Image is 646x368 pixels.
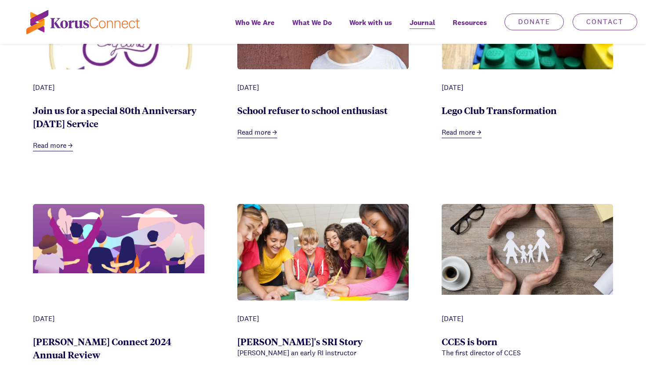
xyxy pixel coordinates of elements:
[444,12,496,44] div: Resources
[33,104,196,129] a: Join us for a special 80th Anniversary [DATE] Service
[237,314,409,324] div: [DATE]
[442,127,482,138] a: Read more
[226,12,283,44] a: Who We Are
[341,12,401,44] a: Work with us
[237,104,388,116] a: School refuser to school enthusiast
[237,204,409,300] img: 4b64830a-e0be-48d4-b1fb-c496ff45a80f_Child%2B7.png
[442,348,613,358] div: The first director of CCES
[504,14,564,30] a: Donate
[442,82,613,93] div: [DATE]
[349,16,392,29] span: Work with us
[573,14,637,30] a: Contact
[237,127,277,138] a: Read more
[442,104,557,116] a: Lego Club Transformation
[33,204,204,273] img: aC7AnydWJ-7kSa9R_EOFYdonationpagebanner.png
[442,314,613,324] div: [DATE]
[33,335,171,361] a: [PERSON_NAME] Connect 2024 Annual Review
[442,335,497,347] a: CCES is born
[237,348,409,358] div: [PERSON_NAME] an early RI instructor
[237,82,409,93] div: [DATE]
[235,16,275,29] span: Who We Are
[26,10,140,34] img: korus-connect%2Fc5177985-88d5-491d-9cd7-4a1febad1357_logo.svg
[33,82,204,93] div: [DATE]
[33,314,204,324] div: [DATE]
[237,335,363,347] a: [PERSON_NAME]'s SRI Story
[283,12,341,44] a: What We Do
[442,204,613,295] img: 1fdc8b3b-5ceb-4b61-ac2a-284827e13973_our%2Bpromise.png
[33,140,73,151] a: Read more
[292,16,332,29] span: What We Do
[401,12,444,44] a: Journal
[410,16,435,29] span: Journal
